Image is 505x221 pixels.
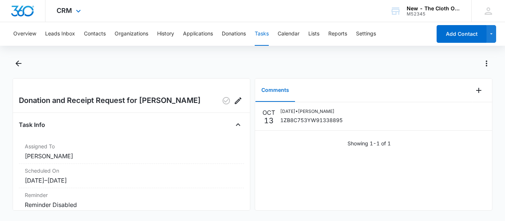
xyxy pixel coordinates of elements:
h4: Task Info [19,120,45,129]
button: Back [13,58,24,69]
button: Actions [481,58,492,69]
p: Showing 1-1 of 1 [348,139,391,147]
dd: Reminder Disabled [25,200,238,209]
p: OCT [262,108,275,117]
button: Edit [232,95,244,107]
button: Settings [356,22,376,46]
h2: Donation and Receipt Request for [PERSON_NAME] [19,95,201,107]
p: [DATE] • [PERSON_NAME] [280,108,343,115]
button: Donations [222,22,246,46]
span: CRM [57,7,72,14]
button: Tasks [255,22,269,46]
dd: [DATE] – [DATE] [25,176,238,185]
p: 13 [264,117,274,124]
div: account name [407,6,461,11]
div: account id [407,11,461,17]
dt: Assigned To [25,142,238,150]
button: Lists [308,22,319,46]
dt: Reminder [25,191,238,199]
p: 1ZB8C753YW91338895 [280,116,343,124]
button: Add Comment [473,84,485,96]
button: Calendar [278,22,299,46]
div: ReminderReminder Disabled [19,188,244,213]
dt: Scheduled On [25,167,238,175]
div: Assigned To[PERSON_NAME] [19,139,244,164]
button: Add Contact [437,25,487,43]
button: Overview [13,22,36,46]
button: Comments [255,79,295,102]
button: History [157,22,174,46]
button: Close [232,119,244,131]
button: Organizations [115,22,148,46]
button: Leads Inbox [45,22,75,46]
div: Scheduled On[DATE]–[DATE] [19,164,244,188]
button: Applications [183,22,213,46]
dd: [PERSON_NAME] [25,152,238,160]
button: Contacts [84,22,106,46]
button: Reports [328,22,347,46]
